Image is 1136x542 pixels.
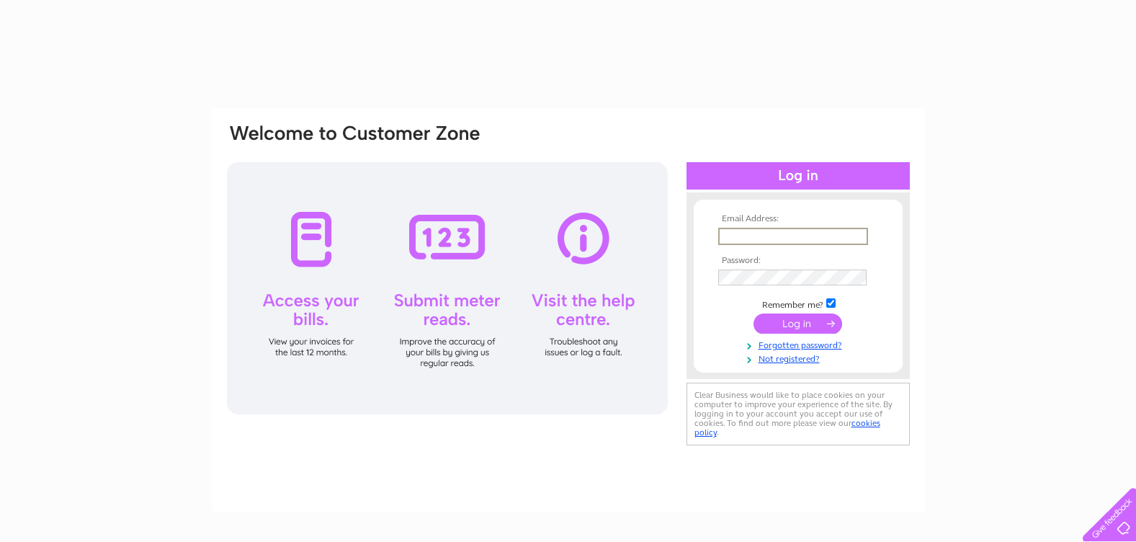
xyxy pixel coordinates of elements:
[686,383,910,445] div: Clear Business would like to place cookies on your computer to improve your experience of the sit...
[753,314,842,334] input: Submit
[718,337,882,351] a: Forgotten password?
[715,214,882,224] th: Email Address:
[715,296,882,311] td: Remember me?
[715,256,882,266] th: Password:
[694,418,880,437] a: cookies policy
[718,351,882,365] a: Not registered?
